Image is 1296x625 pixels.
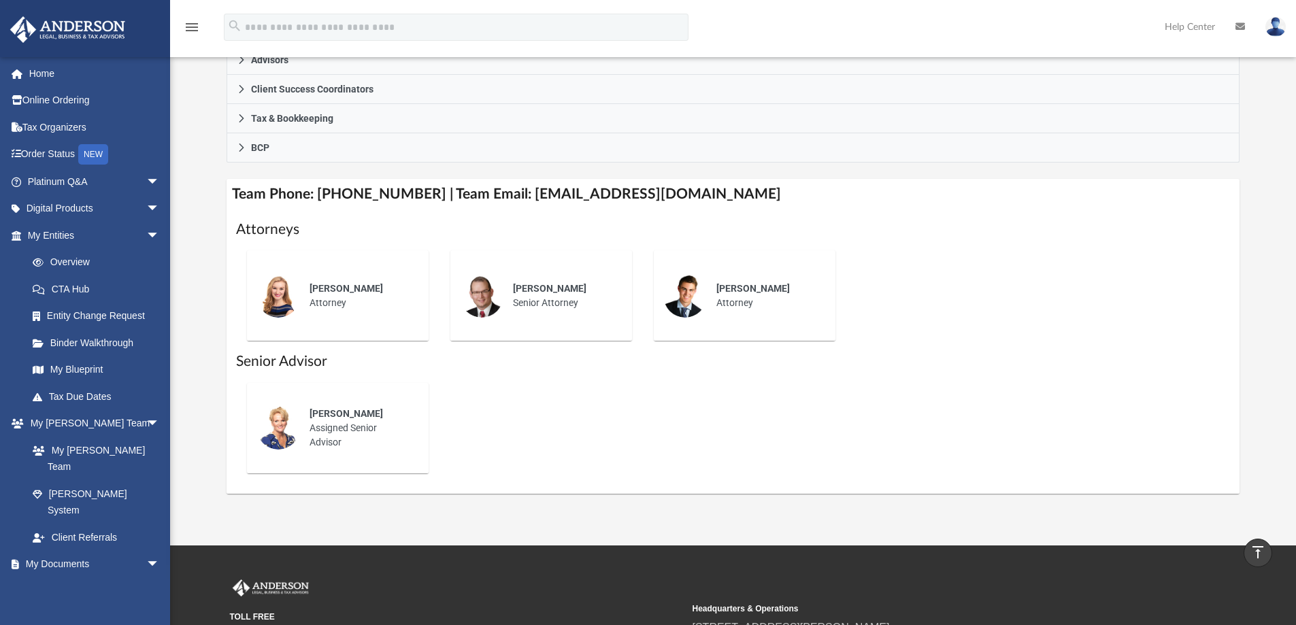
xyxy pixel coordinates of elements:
span: [PERSON_NAME] [716,283,790,294]
a: My Entitiesarrow_drop_down [10,222,180,249]
small: TOLL FREE [230,611,683,623]
a: [PERSON_NAME] System [19,480,173,524]
h4: Team Phone: [PHONE_NUMBER] | Team Email: [EMAIL_ADDRESS][DOMAIN_NAME] [227,179,1240,209]
div: Attorney [707,272,826,320]
i: search [227,18,242,33]
a: Advisors [227,46,1240,75]
div: Senior Attorney [503,272,622,320]
span: arrow_drop_down [146,168,173,196]
span: BCP [251,143,269,152]
img: User Pic [1265,17,1286,37]
small: Headquarters & Operations [693,603,1146,615]
a: menu [184,26,200,35]
h1: Attorneys [236,220,1231,239]
div: NEW [78,144,108,165]
span: [PERSON_NAME] [310,283,383,294]
span: arrow_drop_down [146,195,173,223]
a: Online Ordering [10,87,180,114]
a: My [PERSON_NAME] Team [19,437,167,480]
img: thumbnail [663,274,707,318]
a: Order StatusNEW [10,141,180,169]
span: [PERSON_NAME] [310,408,383,419]
a: My Blueprint [19,356,173,384]
a: BCP [227,133,1240,163]
a: Digital Productsarrow_drop_down [10,195,180,222]
div: Assigned Senior Advisor [300,397,419,459]
a: Entity Change Request [19,303,180,330]
a: My [PERSON_NAME] Teamarrow_drop_down [10,410,173,437]
span: Advisors [251,55,288,65]
span: Tax & Bookkeeping [251,114,333,123]
img: thumbnail [256,274,300,318]
a: Client Success Coordinators [227,75,1240,104]
a: Home [10,60,180,87]
a: Tax Due Dates [19,383,180,410]
a: Tax & Bookkeeping [227,104,1240,133]
a: Overview [19,249,180,276]
span: Client Success Coordinators [251,84,373,94]
img: Anderson Advisors Platinum Portal [6,16,129,43]
img: thumbnail [256,406,300,450]
a: Client Referrals [19,524,173,551]
a: Binder Walkthrough [19,329,180,356]
div: Attorney [300,272,419,320]
span: arrow_drop_down [146,410,173,438]
span: arrow_drop_down [146,551,173,579]
img: Anderson Advisors Platinum Portal [230,579,312,597]
span: arrow_drop_down [146,222,173,250]
a: CTA Hub [19,275,180,303]
i: vertical_align_top [1250,544,1266,560]
img: thumbnail [460,274,503,318]
span: [PERSON_NAME] [513,283,586,294]
a: vertical_align_top [1244,539,1272,567]
a: Platinum Q&Aarrow_drop_down [10,168,180,195]
h1: Senior Advisor [236,352,1231,371]
a: My Documentsarrow_drop_down [10,551,173,578]
i: menu [184,19,200,35]
a: Box [19,577,167,605]
a: Tax Organizers [10,114,180,141]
